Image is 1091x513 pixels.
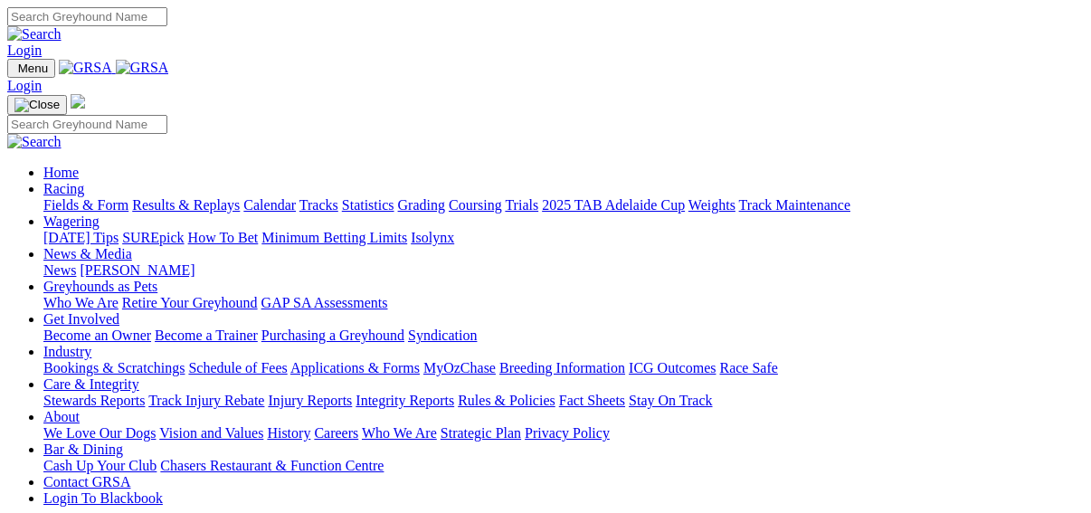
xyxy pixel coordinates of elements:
a: Stewards Reports [43,393,145,408]
span: Menu [18,62,48,75]
a: Careers [314,425,358,441]
div: Bar & Dining [43,458,1084,474]
a: Industry [43,344,91,359]
a: Injury Reports [268,393,352,408]
a: SUREpick [122,230,184,245]
div: Care & Integrity [43,393,1084,409]
a: 2025 TAB Adelaide Cup [542,197,685,213]
a: Login [7,78,42,93]
input: Search [7,7,167,26]
a: Integrity Reports [356,393,454,408]
a: Breeding Information [499,360,625,375]
a: How To Bet [188,230,259,245]
a: Purchasing a Greyhound [261,328,404,343]
a: GAP SA Assessments [261,295,388,310]
input: Search [7,115,167,134]
div: Greyhounds as Pets [43,295,1084,311]
a: Retire Your Greyhound [122,295,258,310]
a: We Love Our Dogs [43,425,156,441]
a: Track Injury Rebate [148,393,264,408]
img: logo-grsa-white.png [71,94,85,109]
div: Racing [43,197,1084,214]
a: Greyhounds as Pets [43,279,157,294]
a: Calendar [243,197,296,213]
a: Results & Replays [132,197,240,213]
a: Isolynx [411,230,454,245]
a: History [267,425,310,441]
a: Contact GRSA [43,474,130,489]
a: Track Maintenance [739,197,850,213]
a: Login To Blackbook [43,490,163,506]
a: [PERSON_NAME] [80,262,194,278]
a: Chasers Restaurant & Function Centre [160,458,384,473]
img: GRSA [59,60,112,76]
a: Login [7,43,42,58]
a: Bookings & Scratchings [43,360,185,375]
a: Applications & Forms [290,360,420,375]
img: GRSA [116,60,169,76]
a: Syndication [408,328,477,343]
img: Search [7,134,62,150]
a: News [43,262,76,278]
div: Wagering [43,230,1084,246]
div: About [43,425,1084,442]
a: MyOzChase [423,360,496,375]
a: Minimum Betting Limits [261,230,407,245]
a: News & Media [43,246,132,261]
a: Cash Up Your Club [43,458,157,473]
a: Privacy Policy [525,425,610,441]
button: Toggle navigation [7,95,67,115]
a: About [43,409,80,424]
a: Vision and Values [159,425,263,441]
a: Race Safe [719,360,777,375]
a: Care & Integrity [43,376,139,392]
a: Fact Sheets [559,393,625,408]
a: Fields & Form [43,197,128,213]
a: Stay On Track [629,393,712,408]
a: Tracks [299,197,338,213]
a: Weights [688,197,735,213]
a: Strategic Plan [441,425,521,441]
a: Who We Are [43,295,119,310]
div: Industry [43,360,1084,376]
a: Racing [43,181,84,196]
a: [DATE] Tips [43,230,119,245]
a: Get Involved [43,311,119,327]
a: Become a Trainer [155,328,258,343]
a: Become an Owner [43,328,151,343]
div: Get Involved [43,328,1084,344]
a: Who We Are [362,425,437,441]
img: Search [7,26,62,43]
img: Close [14,98,60,112]
button: Toggle navigation [7,59,55,78]
a: Home [43,165,79,180]
a: Coursing [449,197,502,213]
a: Statistics [342,197,394,213]
a: Bar & Dining [43,442,123,457]
a: Wagering [43,214,100,229]
a: Rules & Policies [458,393,555,408]
a: Schedule of Fees [188,360,287,375]
a: ICG Outcomes [629,360,716,375]
a: Trials [505,197,538,213]
a: Grading [398,197,445,213]
div: News & Media [43,262,1084,279]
